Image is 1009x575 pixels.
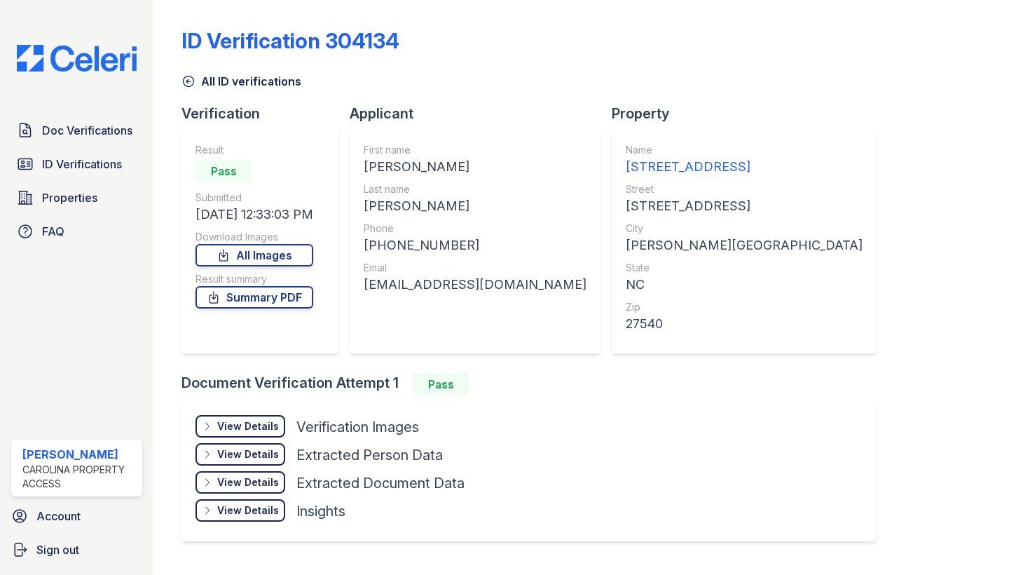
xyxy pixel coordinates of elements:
[364,196,586,216] div: [PERSON_NAME]
[626,157,863,177] div: [STREET_ADDRESS]
[42,189,97,206] span: Properties
[217,447,279,461] div: View Details
[195,143,313,157] div: Result
[42,122,132,139] span: Doc Verifications
[626,182,863,196] div: Street
[195,230,313,244] div: Download Images
[364,143,586,157] div: First name
[296,445,443,465] div: Extracted Person Data
[413,373,469,395] div: Pass
[364,157,586,177] div: [PERSON_NAME]
[626,143,863,157] div: Name
[195,191,313,205] div: Submitted
[612,104,888,123] div: Property
[626,143,863,177] a: Name [STREET_ADDRESS]
[626,196,863,216] div: [STREET_ADDRESS]
[11,150,142,178] a: ID Verifications
[6,536,148,564] a: Sign out
[217,419,279,433] div: View Details
[36,508,81,525] span: Account
[626,236,863,255] div: [PERSON_NAME][GEOGRAPHIC_DATA]
[364,222,586,236] div: Phone
[626,300,863,314] div: Zip
[181,104,350,123] div: Verification
[626,314,863,334] div: 27540
[626,275,863,295] div: NC
[626,222,863,236] div: City
[195,205,313,224] div: [DATE] 12:33:03 PM
[626,261,863,275] div: State
[11,217,142,245] a: FAQ
[11,116,142,144] a: Doc Verifications
[181,28,399,53] div: ID Verification 304134
[296,501,345,521] div: Insights
[195,272,313,286] div: Result summary
[217,503,279,517] div: View Details
[181,73,301,90] a: All ID verifications
[364,275,586,295] div: [EMAIL_ADDRESS][DOMAIN_NAME]
[6,502,148,530] a: Account
[364,236,586,255] div: [PHONE_NUMBER]
[296,473,465,493] div: Extracted Document Data
[22,446,137,463] div: [PERSON_NAME]
[217,475,279,489] div: View Details
[364,261,586,275] div: Email
[296,417,419,437] div: Verification Images
[22,463,137,491] div: Carolina Property Access
[42,223,64,240] span: FAQ
[36,541,79,558] span: Sign out
[195,160,252,182] div: Pass
[181,373,888,395] div: Document Verification Attempt 1
[195,244,313,266] a: All Images
[11,184,142,212] a: Properties
[42,156,122,172] span: ID Verifications
[350,104,612,123] div: Applicant
[364,182,586,196] div: Last name
[6,45,148,72] img: CE_Logo_Blue-a8612792a0a2168367f1c8372b55b34899dd931a85d93a1a3d3e32e68fde9ad4.png
[195,286,313,309] a: Summary PDF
